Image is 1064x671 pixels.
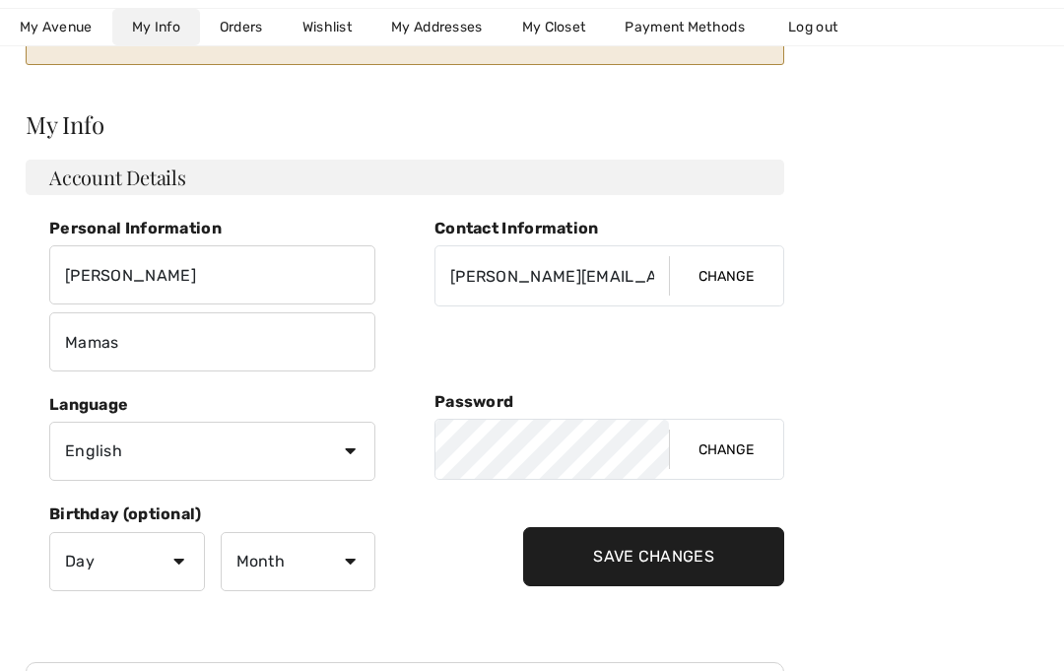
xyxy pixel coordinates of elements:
a: Wishlist [283,9,371,45]
a: My Info [112,9,200,45]
input: First name [49,245,375,304]
input: Last name [49,312,375,371]
a: Orders [200,9,283,45]
a: My Closet [502,9,606,45]
h3: Account Details [26,160,784,195]
a: Payment Methods [605,9,765,45]
h5: Language [49,395,375,414]
span: Password [434,392,513,411]
a: My Addresses [371,9,502,45]
input: Save Changes [523,527,784,586]
button: Change [669,246,783,305]
h5: Contact Information [434,219,784,237]
a: Log out [768,9,877,45]
h5: Personal Information [49,219,375,237]
h5: Birthday (optional) [49,504,375,523]
button: Change [669,420,783,479]
h2: My Info [26,112,784,136]
span: My Avenue [20,17,93,37]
